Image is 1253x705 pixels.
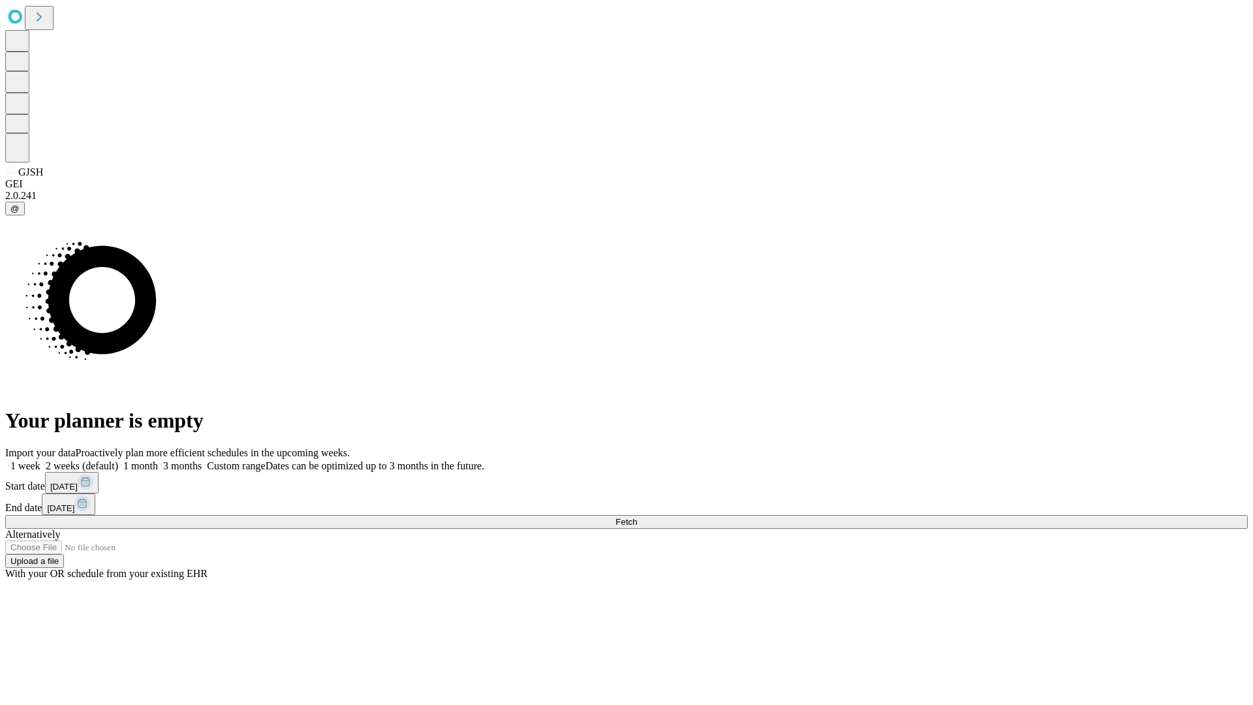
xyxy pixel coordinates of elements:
button: [DATE] [42,493,95,515]
h1: Your planner is empty [5,409,1248,433]
span: Alternatively [5,529,60,540]
button: Upload a file [5,554,64,568]
div: 2.0.241 [5,190,1248,202]
div: Start date [5,472,1248,493]
span: [DATE] [50,482,78,492]
span: Dates can be optimized up to 3 months in the future. [266,460,484,471]
span: With your OR schedule from your existing EHR [5,568,208,579]
span: 3 months [163,460,202,471]
button: Fetch [5,515,1248,529]
div: GEI [5,178,1248,190]
span: Custom range [207,460,265,471]
div: End date [5,493,1248,515]
span: [DATE] [47,503,74,513]
button: [DATE] [45,472,99,493]
span: 1 week [10,460,40,471]
span: @ [10,204,20,213]
span: 2 weeks (default) [46,460,118,471]
span: Import your data [5,447,76,458]
span: GJSH [18,166,43,178]
span: Fetch [615,517,637,527]
span: 1 month [123,460,158,471]
button: @ [5,202,25,215]
span: Proactively plan more efficient schedules in the upcoming weeks. [76,447,350,458]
